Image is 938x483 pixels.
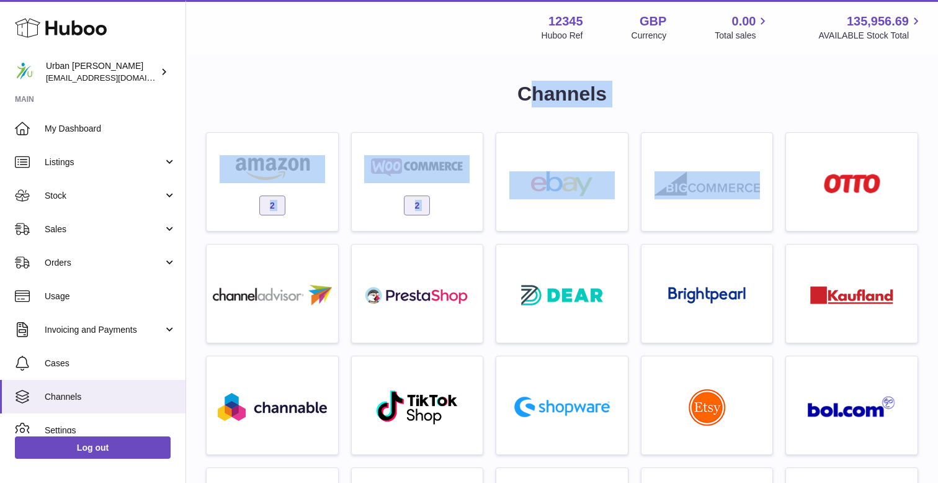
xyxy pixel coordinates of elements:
span: Stock [45,190,163,202]
strong: 12345 [548,13,583,30]
img: roseta-tiktokshop [375,389,459,425]
img: roseta-channable [218,393,327,421]
img: roseta-etsy [689,389,726,426]
a: Log out [15,436,171,459]
img: internalAdmin-12345@internal.huboo.com [15,63,33,81]
a: 0.00 Total sales [715,13,770,42]
img: roseta-bigcommerce [654,171,760,196]
img: roseta-dear [517,281,607,309]
div: Huboo Ref [542,30,583,42]
a: roseta-channel-advisor [213,251,332,336]
div: Urban [PERSON_NAME] [46,60,158,84]
a: roseta-shopware [502,363,622,448]
img: roseta-channel-advisor [213,285,332,305]
img: woocommerce [364,155,470,180]
h1: Channels [206,81,918,107]
span: AVAILABLE Stock Total [818,30,923,42]
a: roseta-otto [792,139,911,225]
span: Orders [45,257,163,269]
span: Channels [45,391,176,403]
span: 2 [404,196,430,215]
img: roseta-kaufland [810,286,893,304]
a: roseta-channable [213,363,332,448]
span: 2 [259,196,285,215]
span: Total sales [715,30,770,42]
a: ebay [502,139,622,225]
span: [EMAIL_ADDRESS][DOMAIN_NAME] [46,73,182,83]
a: roseta-brightpearl [648,251,767,336]
span: 0.00 [732,13,756,30]
span: Listings [45,156,163,168]
img: ebay [509,171,615,196]
img: amazon [220,155,325,180]
a: roseta-kaufland [792,251,911,336]
img: roseta-shopware [509,392,615,422]
span: Usage [45,291,176,302]
span: Sales [45,223,163,235]
div: Currency [632,30,667,42]
span: Cases [45,358,176,369]
img: roseta-prestashop [364,283,470,308]
a: roseta-prestashop [358,251,477,336]
img: roseta-brightpearl [668,287,746,304]
a: roseta-bol [792,363,911,448]
a: woocommerce 2 [358,139,477,225]
img: roseta-otto [824,174,880,193]
a: roseta-tiktokshop [358,363,477,448]
span: 135,956.69 [847,13,909,30]
strong: GBP [640,13,666,30]
a: roseta-bigcommerce [648,139,767,225]
span: My Dashboard [45,123,176,135]
a: roseta-dear [502,251,622,336]
img: roseta-bol [808,396,896,418]
a: amazon 2 [213,139,332,225]
a: 135,956.69 AVAILABLE Stock Total [818,13,923,42]
span: Invoicing and Payments [45,324,163,336]
a: roseta-etsy [648,363,767,448]
span: Settings [45,425,176,436]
